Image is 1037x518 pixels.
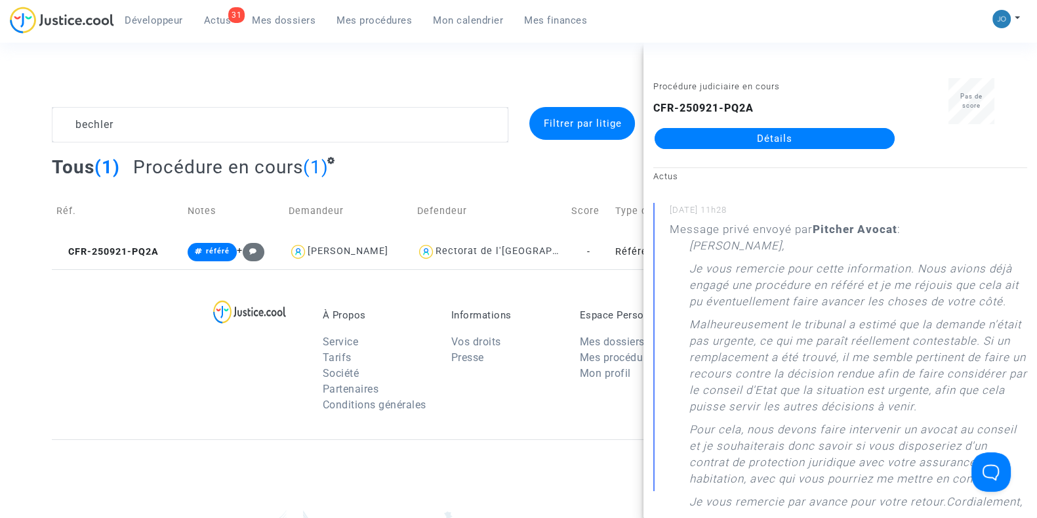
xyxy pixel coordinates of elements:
a: Mes dossiers [580,335,645,348]
span: Procédure en cours [133,156,303,178]
a: Développeur [114,11,193,30]
img: website_grey.svg [21,34,31,45]
span: Tous [52,156,94,178]
span: CFR-250921-PQ2A [56,246,159,257]
td: Demandeur [284,188,412,234]
img: tab_domain_overview_orange.svg [53,76,64,87]
a: Tarifs [323,351,352,364]
div: v 4.0.25 [37,21,64,32]
p: Je vous remercie pour cette information. Nous avions déjà engagé une procédure en référé et je me... [689,261,1027,316]
td: Notes [183,188,284,234]
span: - [587,246,590,257]
span: référé [206,247,230,255]
img: 45a793c8596a0d21866ab9c5374b5e4b [992,10,1011,28]
img: icon-user.svg [289,242,308,261]
span: Mes dossiers [252,14,315,26]
a: Mon profil [580,367,631,379]
td: Référé : Absence non-remplacée de professeur depuis plus de 15 jours [611,234,765,269]
span: Mon calendrier [433,14,503,26]
span: Actus [204,14,232,26]
p: Malheureusement le tribunal a estimé que la demande n'était pas urgente, ce qui me paraît réellem... [689,316,1027,421]
a: Service [323,335,359,348]
a: Vos droits [451,335,501,348]
p: À Propos [323,309,432,321]
span: Mes procédures [336,14,412,26]
a: Mes finances [514,11,598,30]
td: Type de dossier [611,188,765,234]
a: 31Actus [193,11,242,30]
div: [PERSON_NAME] [308,246,388,257]
td: Score [567,188,611,234]
small: Procédure judiciaire en cours [653,81,780,91]
p: Espace Personnel [580,309,689,321]
div: 31 [228,7,245,23]
p: Je vous remercie par avance pour votre retour. [689,494,946,517]
div: Rectorat de l'[GEOGRAPHIC_DATA] [436,246,603,257]
a: Partenaires [323,383,379,395]
td: Defendeur [412,188,566,234]
span: Développeur [125,14,183,26]
a: Détails [655,128,895,149]
img: logo-lg.svg [213,300,286,324]
a: Mes dossiers [241,11,326,30]
b: CFR-250921-PQ2A [653,102,754,114]
a: Conditions générales [323,399,426,411]
img: tab_keywords_by_traffic_grey.svg [149,76,159,87]
td: Réf. [52,188,183,234]
small: [DATE] 11h28 [670,204,1027,221]
a: Mon calendrier [422,11,514,30]
img: jc-logo.svg [10,7,114,33]
span: + [237,245,265,256]
div: Mots-clés [163,77,201,86]
span: (1) [94,156,120,178]
p: Informations [451,309,560,321]
p: Cordialement, [946,494,1023,517]
span: Filtrer par litige [543,118,621,129]
a: Mes procédures [580,351,658,364]
div: Domaine [68,77,101,86]
span: Mes finances [524,14,587,26]
img: logo_orange.svg [21,21,31,32]
a: Presse [451,351,484,364]
img: icon-user.svg [417,242,436,261]
iframe: Help Scout Beacon - Open [971,452,1011,492]
b: Pitcher Avocat [813,223,897,236]
div: Domaine: [DOMAIN_NAME] [34,34,148,45]
p: Pour cela, nous devons faire intervenir un avocat au conseil et je souhaiterais donc savoir si vo... [689,421,1027,494]
a: Société [323,367,359,379]
span: Pas de score [960,93,983,109]
a: Mes procédures [326,11,422,30]
span: (1) [303,156,329,178]
p: [PERSON_NAME], [689,238,784,261]
small: Actus [653,171,678,181]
